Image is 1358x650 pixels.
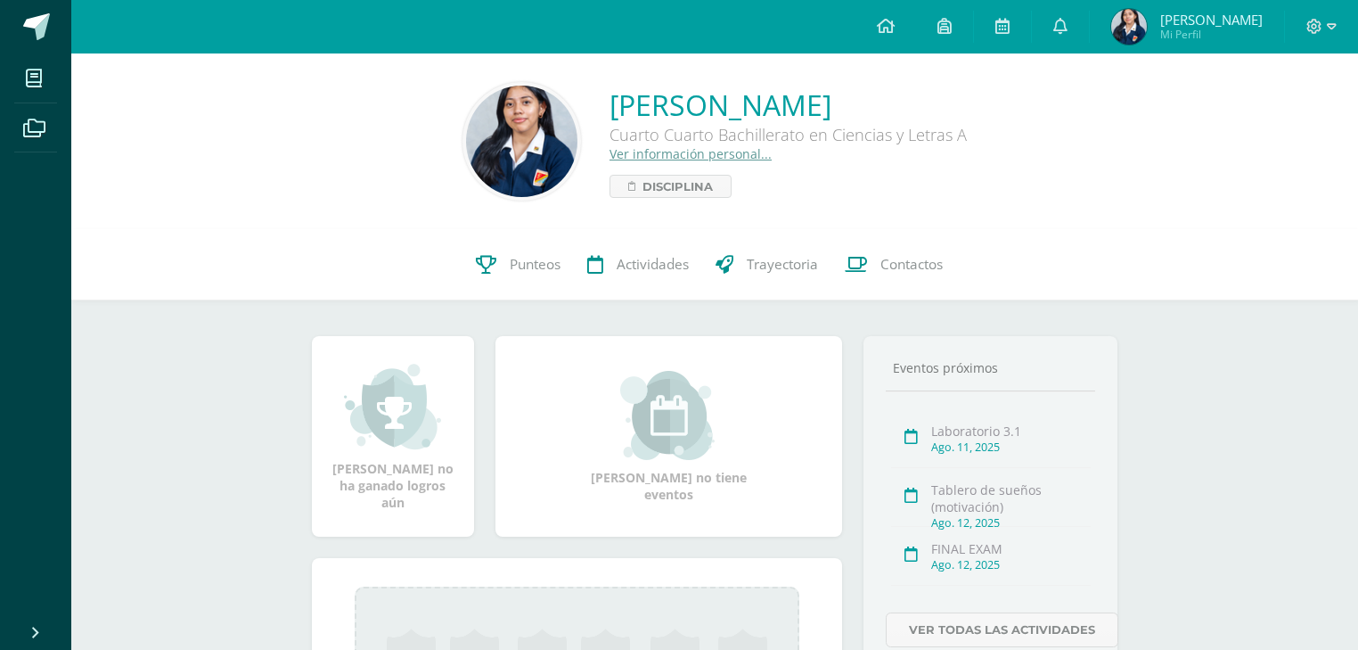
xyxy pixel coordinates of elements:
[609,145,772,162] a: Ver información personal...
[609,175,732,198] a: Disciplina
[617,255,689,274] span: Actividades
[886,613,1118,647] a: Ver todas las actividades
[462,229,574,300] a: Punteos
[1160,27,1263,42] span: Mi Perfil
[466,86,577,197] img: 26f855d9e265bd17d4624fe51938bbfa.png
[1160,11,1263,29] span: [PERSON_NAME]
[1111,9,1147,45] img: 798cd60bc714636fa27e218f05beeee3.png
[931,440,1091,455] div: Ago. 11, 2025
[609,86,967,124] a: [PERSON_NAME]
[642,176,713,197] span: Disciplina
[620,371,717,460] img: event_small.png
[931,481,1091,515] div: Tablero de sueños (motivación)
[609,124,967,145] div: Cuarto Cuarto Bachillerato en Ciencias y Letras A
[931,423,1091,440] div: Laboratorio 3.1
[931,540,1091,557] div: FINAL EXAM
[831,229,956,300] a: Contactos
[931,557,1091,572] div: Ago. 12, 2025
[579,371,757,503] div: [PERSON_NAME] no tiene eventos
[510,255,560,274] span: Punteos
[344,362,441,451] img: achievement_small.png
[330,362,456,511] div: [PERSON_NAME] no ha ganado logros aún
[886,359,1096,376] div: Eventos próximos
[931,515,1091,531] div: Ago. 12, 2025
[747,255,818,274] span: Trayectoria
[574,229,702,300] a: Actividades
[702,229,831,300] a: Trayectoria
[880,255,943,274] span: Contactos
